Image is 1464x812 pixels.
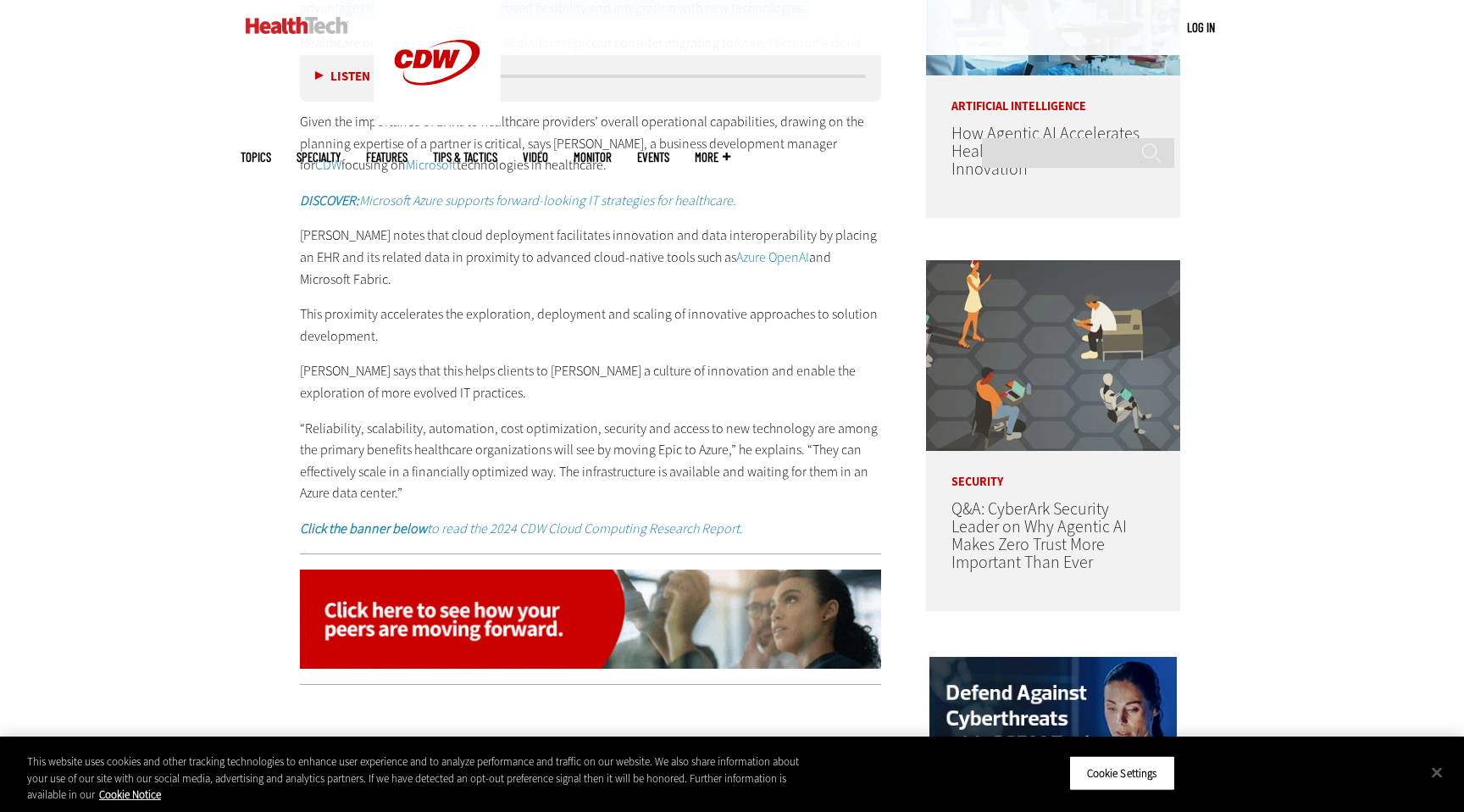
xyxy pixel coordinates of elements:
[736,248,809,266] a: Azure OpenAI
[300,225,881,290] p: [PERSON_NAME] notes that cloud deployment facilitates innovation and data interoperability by pla...
[241,151,271,164] span: Topics
[637,151,669,164] a: Events
[433,151,497,164] a: Tips & Tactics
[951,122,1140,181] a: How Agentic AI Accelerates Healthcare Research and Innovation
[1187,19,1215,35] a: Log in
[27,754,805,804] div: This website uses cookies and other tracking technologies to enhance user experience and to analy...
[300,418,881,504] p: “Reliability, scalability, automation, cost optimization, security and access to new technology a...
[1069,755,1175,791] button: Cookie Settings
[523,151,548,164] a: Video
[366,151,408,164] a: Features
[300,570,881,670] img: na-2024cloudreport-animated-clickhere-desktop
[300,520,743,537] a: Click the banner belowto read the 2024 CDW Cloud Computing Research Report.
[300,734,881,777] p: He points to DR as a significant area where moving to a cloud-based solution can provide multiple...
[1187,19,1215,36] div: User menu
[951,498,1127,574] a: Q&A: CyberArk Security Leader on Why Agentic AI Makes Zero Trust More Important Than Ever
[297,151,341,164] span: Specialty
[926,260,1180,451] img: Group of humans and robots accessing a network
[300,192,736,209] a: DISCOVER:Microsoft Azure supports forward-looking IT strategies for healthcare.
[300,192,359,209] strong: DISCOVER:
[300,192,736,209] em: Microsoft Azure supports forward-looking IT strategies for healthcare.
[926,451,1180,488] p: Security
[695,151,730,164] span: More
[300,520,427,537] strong: Click the banner below
[374,112,501,130] a: CDW
[300,520,743,537] em: to read the 2024 CDW Cloud Computing Research Report.
[300,303,881,347] p: This proximity accelerates the exploration, deployment and scaling of innovative approaches to so...
[300,360,881,403] p: [PERSON_NAME] says that this helps clients to [PERSON_NAME] a culture of innovation and enable th...
[246,17,348,34] img: Home
[1418,754,1456,791] button: Close
[574,151,612,164] a: MonITor
[99,787,161,802] a: More information about your privacy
